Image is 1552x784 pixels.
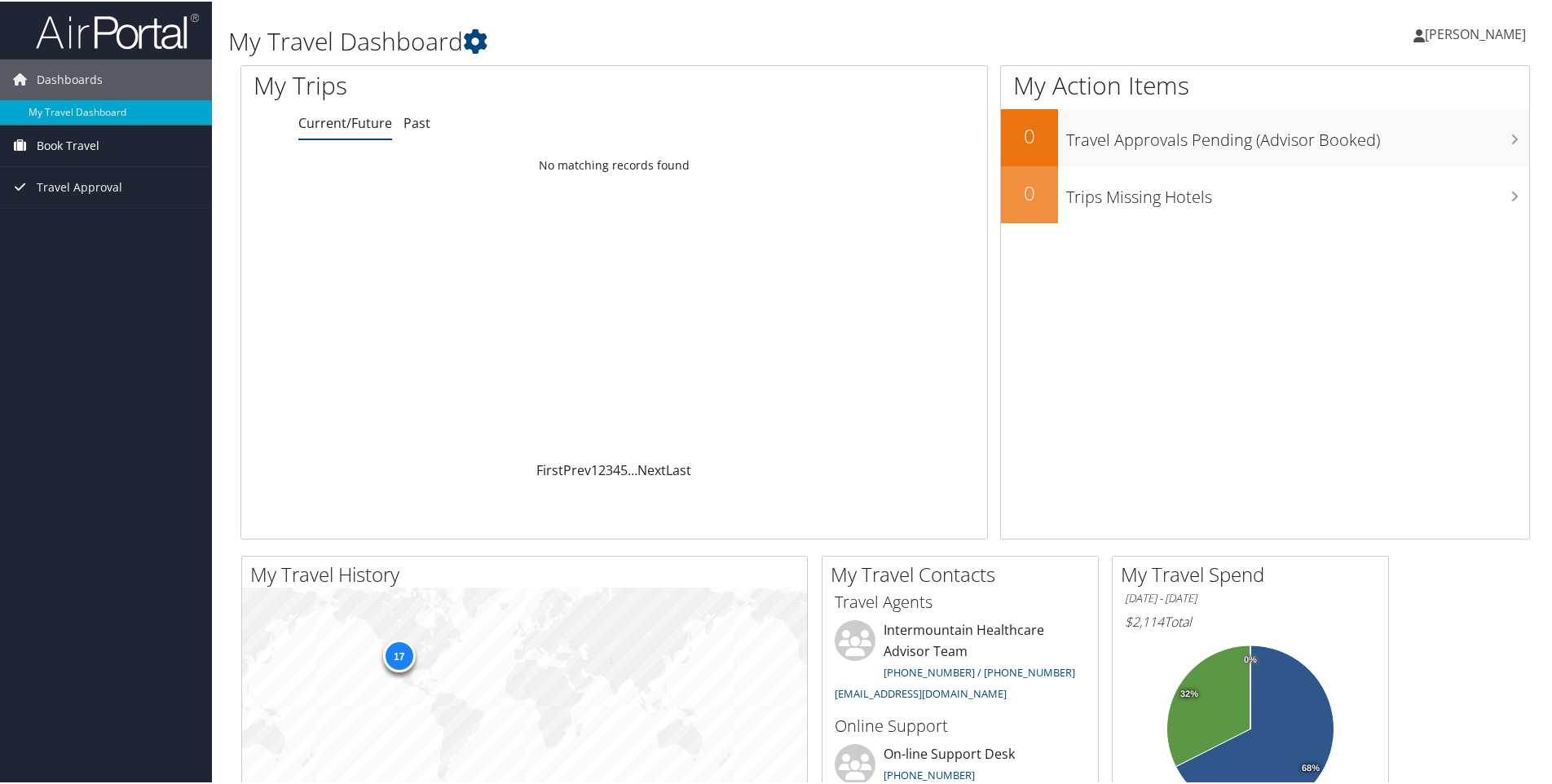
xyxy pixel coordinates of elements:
li: Intermountain Healthcare Advisor Team [827,619,1094,706]
a: Next [637,460,666,478]
a: Past [403,112,430,130]
a: 2 [598,460,606,478]
a: Last [666,460,691,478]
tspan: 68% [1302,762,1320,772]
span: Dashboards [37,58,103,99]
a: 0Travel Approvals Pending (Advisor Booked) [1001,108,1529,165]
h2: My Travel Contacts [831,559,1098,587]
a: [EMAIL_ADDRESS][DOMAIN_NAME] [835,685,1007,699]
h2: My Travel History [250,559,807,587]
a: First [536,460,563,478]
a: [PHONE_NUMBER] / [PHONE_NUMBER] [884,663,1075,678]
a: Current/Future [298,112,392,130]
tspan: 0% [1244,654,1257,663]
td: No matching records found [241,149,987,178]
h2: 0 [1001,178,1058,205]
a: 1 [591,460,598,478]
h6: Total [1125,611,1376,629]
span: … [628,460,637,478]
h6: [DATE] - [DATE] [1125,589,1376,605]
span: Travel Approval [37,165,122,206]
span: Book Travel [37,124,99,165]
a: 4 [613,460,620,478]
h1: My Trips [254,67,664,101]
tspan: 32% [1180,688,1198,698]
a: 5 [620,460,628,478]
h1: My Action Items [1001,67,1529,101]
h2: 0 [1001,121,1058,148]
span: $2,114 [1125,611,1164,629]
h2: My Travel Spend [1121,559,1388,587]
img: airportal-logo.png [36,11,199,49]
h3: Trips Missing Hotels [1066,176,1529,207]
div: 17 [382,638,415,671]
h3: Travel Approvals Pending (Advisor Booked) [1066,119,1529,150]
a: [PHONE_NUMBER] [884,766,975,781]
a: [PERSON_NAME] [1413,8,1542,57]
a: 3 [606,460,613,478]
h3: Travel Agents [835,589,1086,612]
a: Prev [563,460,591,478]
span: [PERSON_NAME] [1425,24,1526,42]
a: 0Trips Missing Hotels [1001,165,1529,222]
h1: My Travel Dashboard [228,23,1104,57]
h3: Online Support [835,713,1086,736]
